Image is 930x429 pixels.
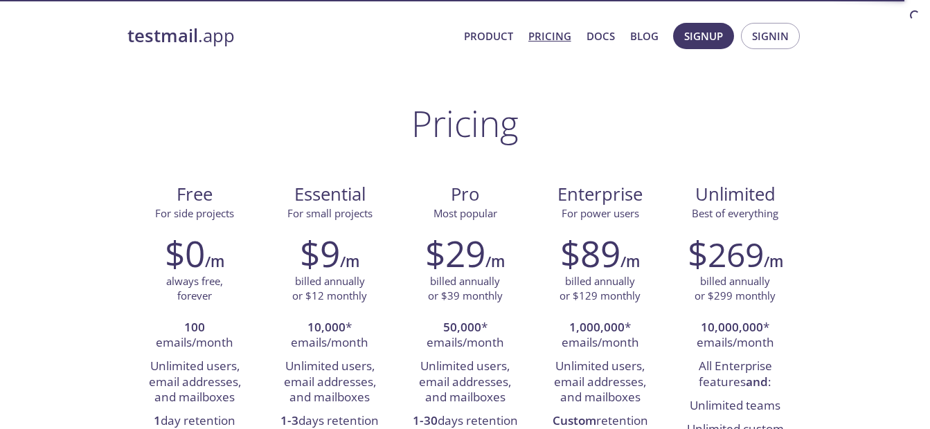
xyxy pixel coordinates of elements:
[620,250,640,273] h6: /m
[408,316,522,356] li: * emails/month
[688,232,764,274] h2: $
[443,319,481,335] strong: 50,000
[184,319,205,335] strong: 100
[562,206,639,220] span: For power users
[155,206,234,220] span: For side projects
[764,250,783,273] h6: /m
[553,412,596,428] strong: Custom
[560,232,620,274] h2: $89
[273,355,387,410] li: Unlimited users, email addresses, and mailboxes
[292,274,367,304] p: billed annually or $12 monthly
[408,355,522,410] li: Unlimited users, email addresses, and mailboxes
[701,319,763,335] strong: 10,000,000
[464,27,513,45] a: Product
[425,232,485,274] h2: $29
[741,23,800,49] button: Signin
[340,250,359,273] h6: /m
[205,250,224,273] h6: /m
[569,319,625,335] strong: 1,000,000
[166,274,223,304] p: always free, forever
[560,274,641,304] p: billed annually or $129 monthly
[695,182,776,206] span: Unlimited
[287,206,373,220] span: For small projects
[543,355,657,410] li: Unlimited users, email addresses, and mailboxes
[154,412,161,428] strong: 1
[127,24,453,48] a: testmail.app
[138,355,252,410] li: Unlimited users, email addresses, and mailboxes
[752,27,789,45] span: Signin
[673,23,734,49] button: Signup
[307,319,346,335] strong: 10,000
[274,183,386,206] span: Essential
[138,183,251,206] span: Free
[127,24,198,48] strong: testmail
[678,394,792,418] li: Unlimited teams
[428,274,503,304] p: billed annually or $39 monthly
[630,27,659,45] a: Blog
[543,316,657,356] li: * emails/month
[695,274,776,304] p: billed annually or $299 monthly
[485,250,505,273] h6: /m
[708,232,764,277] span: 269
[433,206,497,220] span: Most popular
[165,232,205,274] h2: $0
[411,102,519,144] h1: Pricing
[300,232,340,274] h2: $9
[528,27,571,45] a: Pricing
[544,183,656,206] span: Enterprise
[413,412,438,428] strong: 1-30
[746,374,768,390] strong: and
[409,183,521,206] span: Pro
[138,316,252,356] li: emails/month
[684,27,723,45] span: Signup
[587,27,615,45] a: Docs
[678,355,792,394] li: All Enterprise features :
[678,316,792,356] li: * emails/month
[273,316,387,356] li: * emails/month
[280,412,298,428] strong: 1-3
[692,206,778,220] span: Best of everything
